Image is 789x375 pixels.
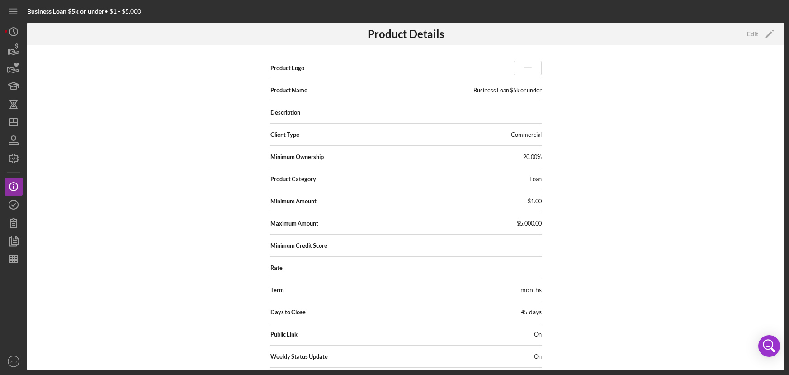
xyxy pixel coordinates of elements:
[758,335,780,357] div: Open Intercom Messenger
[523,153,542,160] span: 20.00%
[10,359,17,364] text: SO
[270,109,542,116] span: Description
[270,331,298,338] span: Public Link
[270,220,318,227] span: Maximum Amount
[270,264,283,271] span: Rate
[529,175,542,183] div: Loan
[270,64,304,72] span: Product Logo
[368,28,444,40] h3: Product Details
[270,308,306,316] span: Days to Close
[270,87,307,94] span: Product Name
[520,286,542,293] span: months
[473,87,542,94] div: Business Loan $5k or under
[534,331,542,338] span: On
[270,286,284,293] span: Term
[270,131,299,138] span: Client Type
[742,27,777,41] button: Edit
[270,175,316,183] span: Product Category
[534,353,542,360] span: On
[511,131,542,138] div: Commercial
[747,27,758,41] div: Edit
[27,7,104,15] b: Business Loan $5k or under
[270,153,324,160] span: Minimum Ownership
[529,308,542,316] span: days
[517,220,542,227] span: $5,000.00
[521,308,542,316] div: 45
[5,352,23,370] button: SO
[270,353,328,360] span: Weekly Status Update
[270,242,327,249] span: Minimum Credit Score
[27,8,141,15] div: • $1 - $5,000
[528,197,542,205] span: $1.00
[270,197,317,205] span: Minimum Amount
